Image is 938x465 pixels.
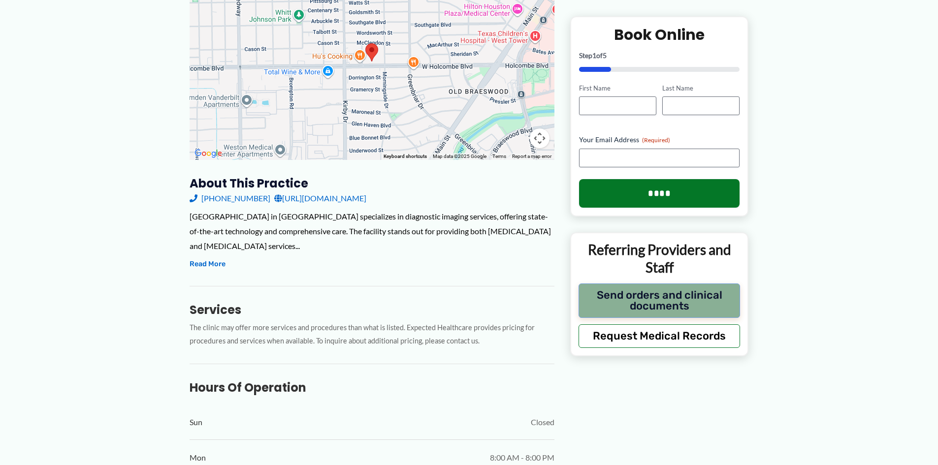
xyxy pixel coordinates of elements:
span: (Required) [642,136,670,144]
span: 1 [592,51,596,59]
span: Mon [190,450,206,465]
a: Open this area in Google Maps (opens a new window) [192,147,225,160]
span: Sun [190,415,202,430]
h3: Hours of Operation [190,380,554,395]
div: [GEOGRAPHIC_DATA] in [GEOGRAPHIC_DATA] specializes in diagnostic imaging services, offering state... [190,209,554,253]
p: Referring Providers and Staff [579,241,741,277]
button: Map camera controls [530,128,550,148]
button: Request Medical Records [579,324,741,347]
label: Last Name [662,83,740,93]
span: Map data ©2025 Google [433,154,486,159]
h3: About this practice [190,176,554,191]
button: Read More [190,258,226,270]
img: Google [192,147,225,160]
button: Keyboard shortcuts [384,153,427,160]
a: [URL][DOMAIN_NAME] [274,191,366,206]
a: Terms (opens in new tab) [492,154,506,159]
button: Send orders and clinical documents [579,283,741,317]
h2: Book Online [579,25,740,44]
span: 8:00 AM - 8:00 PM [490,450,554,465]
p: Step of [579,52,740,59]
a: Report a map error [512,154,551,159]
a: [PHONE_NUMBER] [190,191,270,206]
span: 5 [603,51,607,59]
p: The clinic may offer more services and procedures than what is listed. Expected Healthcare provid... [190,321,554,348]
h3: Services [190,302,554,317]
label: First Name [579,83,656,93]
label: Your Email Address [579,135,740,145]
span: Closed [531,415,554,430]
